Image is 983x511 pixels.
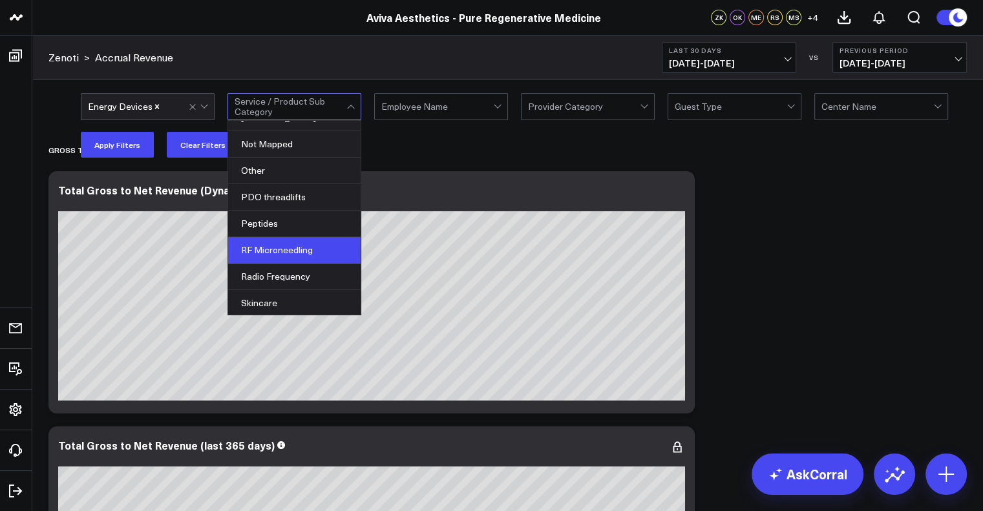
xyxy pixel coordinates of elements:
[95,50,173,65] a: Accrual Revenue
[748,10,764,25] div: ME
[228,290,361,317] div: Skincare
[48,50,90,65] div: >
[669,47,789,54] b: Last 30 Days
[228,131,361,158] div: Not Mapped
[58,438,275,452] div: Total Gross to Net Revenue (last 365 days)
[767,10,783,25] div: RS
[832,42,967,73] button: Previous Period[DATE]-[DATE]
[228,184,361,211] div: PDO threadlifts
[786,10,801,25] div: MS
[711,10,726,25] div: ZK
[366,10,601,25] a: Aviva Aesthetics - Pure Regenerative Medicine
[48,135,144,165] div: Gross to Net Revenue
[807,13,818,22] span: + 4
[805,10,820,25] button: +4
[48,50,79,65] a: Zenoti
[840,58,960,68] span: [DATE] - [DATE]
[88,101,153,112] div: Energy Devices
[669,58,789,68] span: [DATE] - [DATE]
[228,158,361,184] div: Other
[228,237,361,264] div: RF Microneedling
[730,10,745,25] div: OK
[81,132,154,158] button: Apply Filters
[58,183,250,197] div: Total Gross to Net Revenue (Dynamic)
[153,101,162,112] div: Remove Energy Devices
[228,264,361,290] div: Radio Frequency
[803,54,826,61] div: VS
[752,454,863,495] a: AskCorral
[840,47,960,54] b: Previous Period
[228,211,361,237] div: Peptides
[167,132,239,158] button: Clear Filters
[662,42,796,73] button: Last 30 Days[DATE]-[DATE]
